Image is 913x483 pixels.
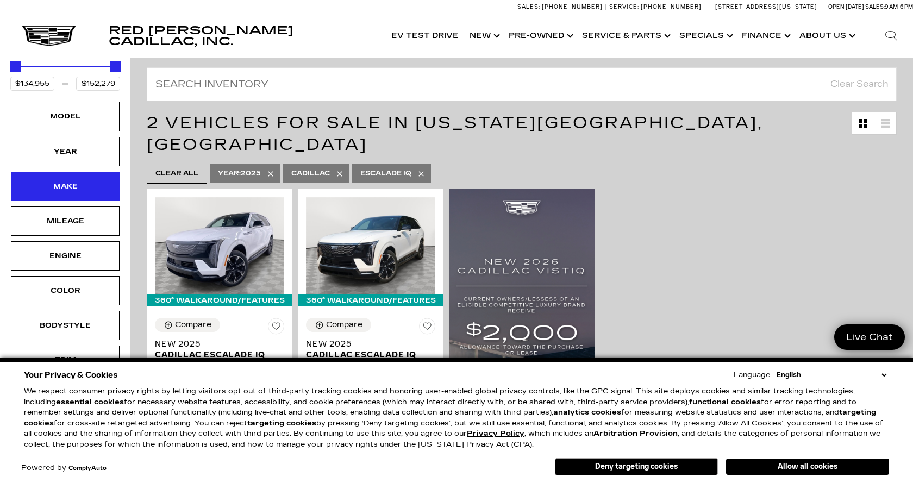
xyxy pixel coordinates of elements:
div: Mileage [38,215,92,227]
span: Year : [218,170,241,177]
input: Maximum [76,77,120,91]
strong: Arbitration Provision [593,429,678,438]
input: Minimum [10,77,54,91]
div: EngineEngine [11,241,120,271]
a: Pre-Owned [503,14,577,58]
a: Live Chat [834,324,905,350]
select: Language Select [774,369,889,380]
a: New 2025Cadillac ESCALADE IQ Sport 1 [155,338,284,371]
span: Sales: [517,3,540,10]
strong: targeting cookies [247,419,316,428]
div: Compare [326,320,362,330]
input: Search Inventory [147,67,897,101]
strong: functional cookies [689,398,761,406]
a: New [464,14,503,58]
div: MileageMileage [11,206,120,236]
p: We respect consumer privacy rights by letting visitors opt out of third-party tracking cookies an... [24,386,889,450]
span: Cadillac ESCALADE IQ Sport 2 [306,349,427,371]
span: Red [PERSON_NAME] Cadillac, Inc. [109,24,293,48]
a: [STREET_ADDRESS][US_STATE] [715,3,817,10]
span: Cadillac ESCALADE IQ Sport 1 [155,349,276,371]
button: Save Vehicle [419,318,435,338]
span: 9 AM-6 PM [885,3,913,10]
strong: analytics cookies [553,408,621,417]
div: Trim [38,354,92,366]
div: MakeMake [11,172,120,201]
span: [PHONE_NUMBER] [542,3,603,10]
img: Cadillac Dark Logo with Cadillac White Text [22,26,76,46]
div: Bodystyle [38,319,92,331]
a: ComplyAuto [68,465,107,472]
div: Minimum Price [10,61,21,72]
div: Language: [734,372,772,379]
button: Deny targeting cookies [555,458,718,475]
div: Engine [38,250,92,262]
div: ColorColor [11,276,120,305]
button: Compare Vehicle [306,318,371,332]
span: Sales: [865,3,885,10]
div: Model [38,110,92,122]
div: 360° WalkAround/Features [147,294,292,306]
a: EV Test Drive [386,14,464,58]
u: Privacy Policy [467,429,524,438]
img: 2025 Cadillac ESCALADE IQ Sport 1 [155,197,284,294]
div: Price [10,58,120,91]
span: New 2025 [306,338,427,349]
span: [PHONE_NUMBER] [641,3,702,10]
img: 2025 Cadillac ESCALADE IQ Sport 2 [306,197,435,294]
strong: essential cookies [56,398,124,406]
span: Open [DATE] [828,3,864,10]
a: Finance [736,14,794,58]
div: Compare [175,320,211,330]
span: Service: [609,3,639,10]
div: Powered by [21,465,107,472]
button: Save Vehicle [268,318,284,338]
div: YearYear [11,137,120,166]
span: ESCALADE IQ [360,167,411,180]
span: 2 Vehicles for Sale in [US_STATE][GEOGRAPHIC_DATA], [GEOGRAPHIC_DATA] [147,113,763,154]
span: New 2025 [155,338,276,349]
div: 360° WalkAround/Features [298,294,443,306]
a: Service & Parts [577,14,674,58]
a: About Us [794,14,859,58]
div: Year [38,146,92,158]
a: New 2025Cadillac ESCALADE IQ Sport 2 [306,338,435,371]
div: TrimTrim [11,346,120,375]
div: Color [38,285,92,297]
span: Your Privacy & Cookies [24,367,118,382]
a: Specials [674,14,736,58]
span: Clear All [155,167,198,180]
strong: targeting cookies [24,408,876,428]
span: Live Chat [841,331,898,343]
div: BodystyleBodystyle [11,311,120,340]
a: Grid View [852,112,874,134]
button: Compare Vehicle [155,318,220,332]
div: Maximum Price [110,61,121,72]
div: ModelModel [11,102,120,131]
div: Make [38,180,92,192]
a: Sales: [PHONE_NUMBER] [517,4,605,10]
button: Allow all cookies [726,459,889,475]
span: 2025 [218,167,261,180]
span: Cadillac [291,167,330,180]
div: Search [870,14,913,58]
a: Service: [PHONE_NUMBER] [605,4,704,10]
a: Red [PERSON_NAME] Cadillac, Inc. [109,25,375,47]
